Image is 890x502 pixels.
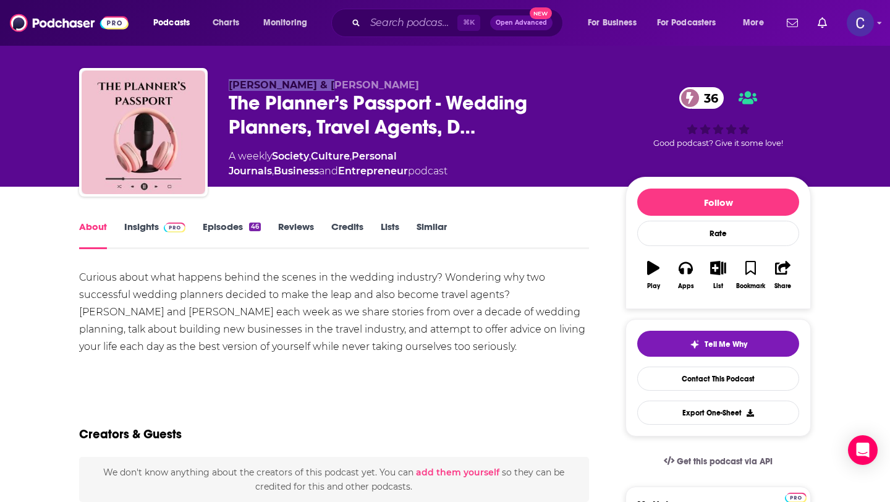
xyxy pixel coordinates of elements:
button: tell me why sparkleTell Me Why [637,331,799,357]
span: , [272,165,274,177]
span: Open Advanced [496,20,547,26]
a: Credits [331,221,363,249]
span: Tell Me Why [705,339,747,349]
div: Curious about what happens behind the scenes in the wedding industry? Wondering why two successfu... [79,269,589,355]
div: 46 [249,223,261,231]
button: open menu [145,13,206,33]
span: New [530,7,552,19]
a: Get this podcast via API [654,446,782,477]
button: add them yourself [416,467,499,477]
a: Lists [381,221,399,249]
span: 36 [692,87,724,109]
button: Play [637,253,669,297]
a: Personal Journals [229,150,397,177]
div: Apps [678,283,694,290]
span: For Podcasters [657,14,716,32]
a: Reviews [278,221,314,249]
button: open menu [734,13,779,33]
span: , [350,150,352,162]
button: Export One-Sheet [637,401,799,425]
button: Apps [669,253,701,297]
span: Good podcast? Give it some love! [653,138,783,148]
div: A weekly podcast [229,149,606,179]
span: More [743,14,764,32]
a: About [79,221,107,249]
a: Episodes46 [203,221,261,249]
button: Bookmark [734,253,766,297]
span: Get this podcast via API [677,456,773,467]
span: We don't know anything about the creators of this podcast yet . You can so they can be credited f... [103,467,564,491]
img: The Planner’s Passport - Wedding Planners, Travel Agents, Decades of Stories [82,70,205,194]
a: Contact This Podcast [637,367,799,391]
input: Search podcasts, credits, & more... [365,13,457,33]
span: Logged in as publicityxxtina [847,9,874,36]
span: [PERSON_NAME] & [PERSON_NAME] [229,79,419,91]
button: open menu [255,13,323,33]
span: , [309,150,311,162]
a: Society [272,150,309,162]
span: ⌘ K [457,15,480,31]
a: Entrepreneur [338,165,408,177]
a: Culture [311,150,350,162]
img: tell me why sparkle [690,339,700,349]
div: 36Good podcast? Give it some love! [625,79,811,156]
button: List [702,253,734,297]
button: open menu [579,13,652,33]
button: Follow [637,189,799,216]
span: and [319,165,338,177]
img: User Profile [847,9,874,36]
button: Show profile menu [847,9,874,36]
div: Play [647,283,660,290]
div: Search podcasts, credits, & more... [343,9,575,37]
a: Charts [205,13,247,33]
button: Open AdvancedNew [490,15,553,30]
a: Similar [417,221,447,249]
div: Open Intercom Messenger [848,435,878,465]
a: Show notifications dropdown [813,12,832,33]
div: Bookmark [736,283,765,290]
span: For Business [588,14,637,32]
img: Podchaser Pro [164,223,185,232]
span: Podcasts [153,14,190,32]
a: 36 [679,87,724,109]
div: Rate [637,221,799,246]
div: Share [774,283,791,290]
button: open menu [649,13,734,33]
h2: Creators & Guests [79,427,182,442]
a: Business [274,165,319,177]
span: Charts [213,14,239,32]
a: Show notifications dropdown [782,12,803,33]
a: InsightsPodchaser Pro [124,221,185,249]
img: Podchaser - Follow, Share and Rate Podcasts [10,11,129,35]
button: Share [767,253,799,297]
div: List [713,283,723,290]
span: Monitoring [263,14,307,32]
